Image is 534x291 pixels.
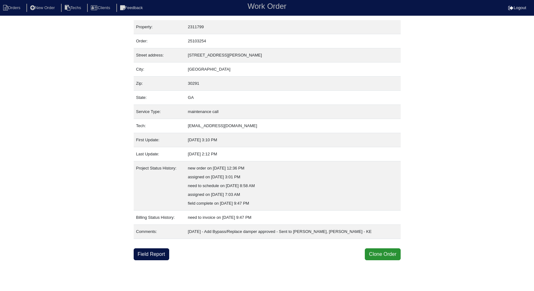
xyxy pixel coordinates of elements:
div: new order on [DATE] 12:36 PM [188,164,398,173]
td: Property: [134,20,186,34]
a: Logout [508,5,526,10]
td: Billing Status History: [134,211,186,225]
a: Field Report [134,248,169,260]
td: Project Status History: [134,161,186,211]
td: City: [134,62,186,77]
td: [GEOGRAPHIC_DATA] [185,62,400,77]
td: Tech: [134,119,186,133]
td: [EMAIL_ADDRESS][DOMAIN_NAME] [185,119,400,133]
td: maintenance call [185,105,400,119]
div: assigned on [DATE] 3:01 PM [188,173,398,181]
li: Feedback [116,4,148,12]
td: Service Type: [134,105,186,119]
td: GA [185,91,400,105]
td: Last Update: [134,147,186,161]
td: First Update: [134,133,186,147]
a: Techs [61,5,86,10]
div: need to schedule on [DATE] 8:58 AM [188,181,398,190]
td: Order: [134,34,186,48]
li: New Order [26,4,60,12]
td: [STREET_ADDRESS][PERSON_NAME] [185,48,400,62]
td: [DATE] 2:12 PM [185,147,400,161]
td: Street address: [134,48,186,62]
td: 25103254 [185,34,400,48]
td: 2311799 [185,20,400,34]
td: 30291 [185,77,400,91]
td: [DATE] 3:10 PM [185,133,400,147]
li: Techs [61,4,86,12]
td: [DATE] - Add Bypass/Replace damper approved - Sent to [PERSON_NAME], [PERSON_NAME] - KE [185,225,400,239]
div: field complete on [DATE] 9:47 PM [188,199,398,208]
a: New Order [26,5,60,10]
div: assigned on [DATE] 7:03 AM [188,190,398,199]
div: need to invoice on [DATE] 9:47 PM [188,213,398,222]
td: Zip: [134,77,186,91]
td: State: [134,91,186,105]
td: Comments: [134,225,186,239]
a: Clients [87,5,115,10]
li: Clients [87,4,115,12]
button: Clone Order [365,248,400,260]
